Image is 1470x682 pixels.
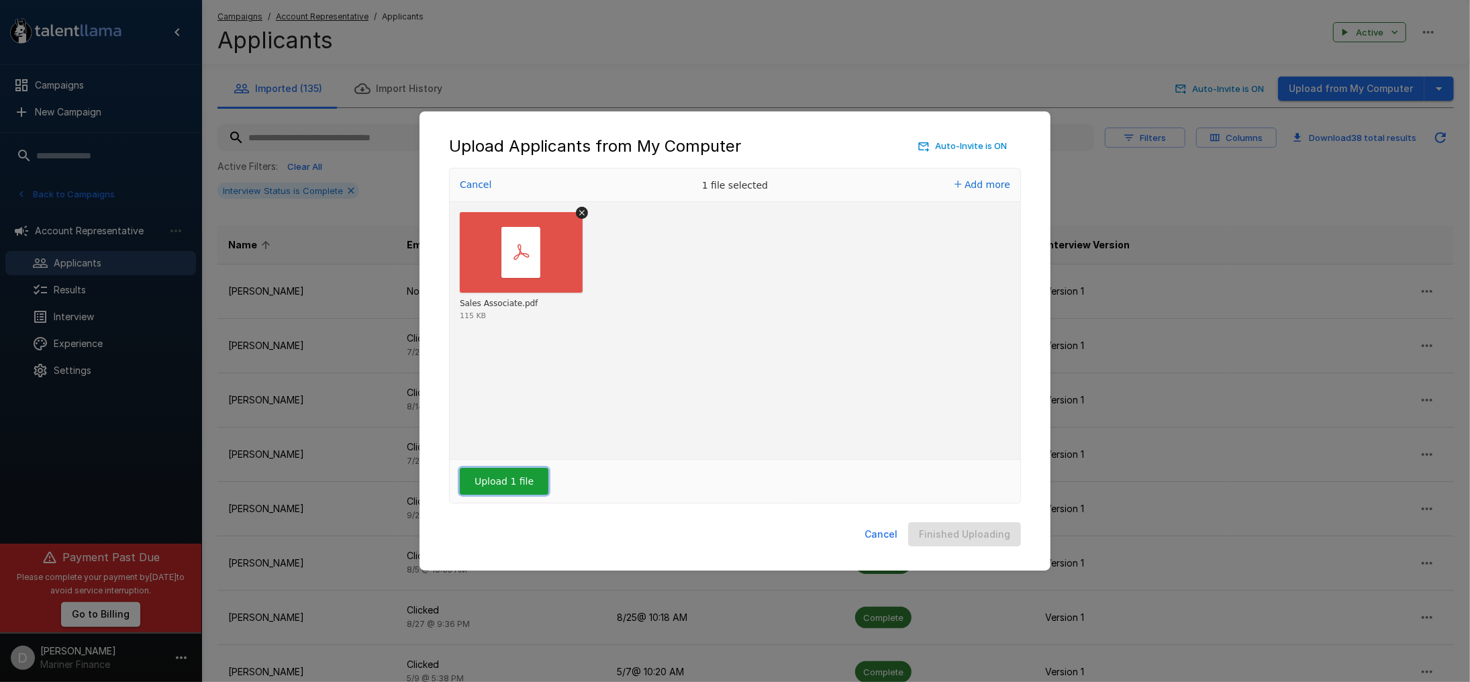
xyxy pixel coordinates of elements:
div: Uppy Dashboard [449,168,1021,503]
button: Cancel [859,522,903,547]
button: Remove file [576,207,588,219]
button: Cancel [456,175,495,194]
div: Upload Applicants from My Computer [449,136,1021,157]
button: Upload 1 file [460,468,548,495]
div: 1 file selected [634,168,836,202]
button: Add more files [949,175,1016,194]
span: Add more [965,179,1010,190]
div: Sales Associate.pdf [460,299,538,309]
button: Auto-Invite is ON [916,136,1010,156]
div: 115 KB [460,312,486,320]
